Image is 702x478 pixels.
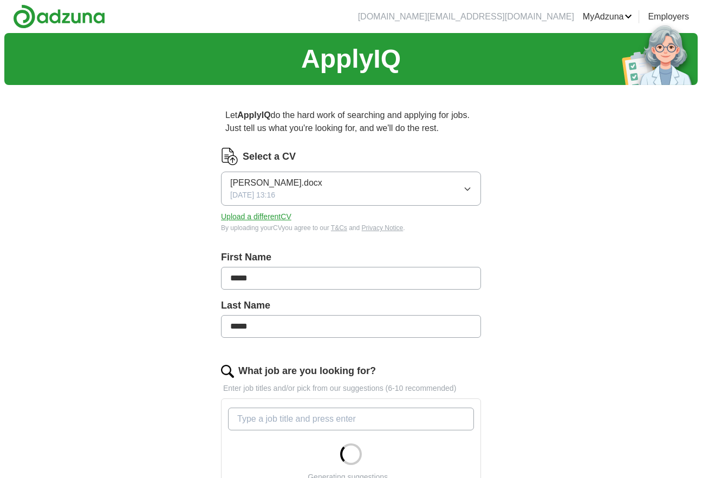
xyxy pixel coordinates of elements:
span: [PERSON_NAME].docx [230,176,322,189]
input: Type a job title and press enter [228,408,474,430]
span: [DATE] 13:16 [230,189,275,201]
a: MyAdzuna [583,10,633,23]
p: Let do the hard work of searching and applying for jobs. Just tell us what you're looking for, an... [221,104,481,139]
li: [DOMAIN_NAME][EMAIL_ADDRESS][DOMAIN_NAME] [358,10,574,23]
label: First Name [221,250,481,265]
label: What job are you looking for? [238,364,376,378]
img: CV Icon [221,148,238,165]
div: By uploading your CV you agree to our and . [221,223,481,233]
a: Privacy Notice [362,224,404,232]
button: Upload a differentCV [221,211,291,222]
strong: ApplyIQ [237,110,270,120]
a: T&Cs [331,224,347,232]
label: Select a CV [243,149,296,164]
img: search.png [221,365,234,378]
p: Enter job titles and/or pick from our suggestions (6-10 recommended) [221,383,481,394]
button: [PERSON_NAME].docx[DATE] 13:16 [221,172,481,206]
label: Last Name [221,298,481,313]
h1: ApplyIQ [301,40,401,78]
a: Employers [648,10,689,23]
img: Adzuna logo [13,4,105,29]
